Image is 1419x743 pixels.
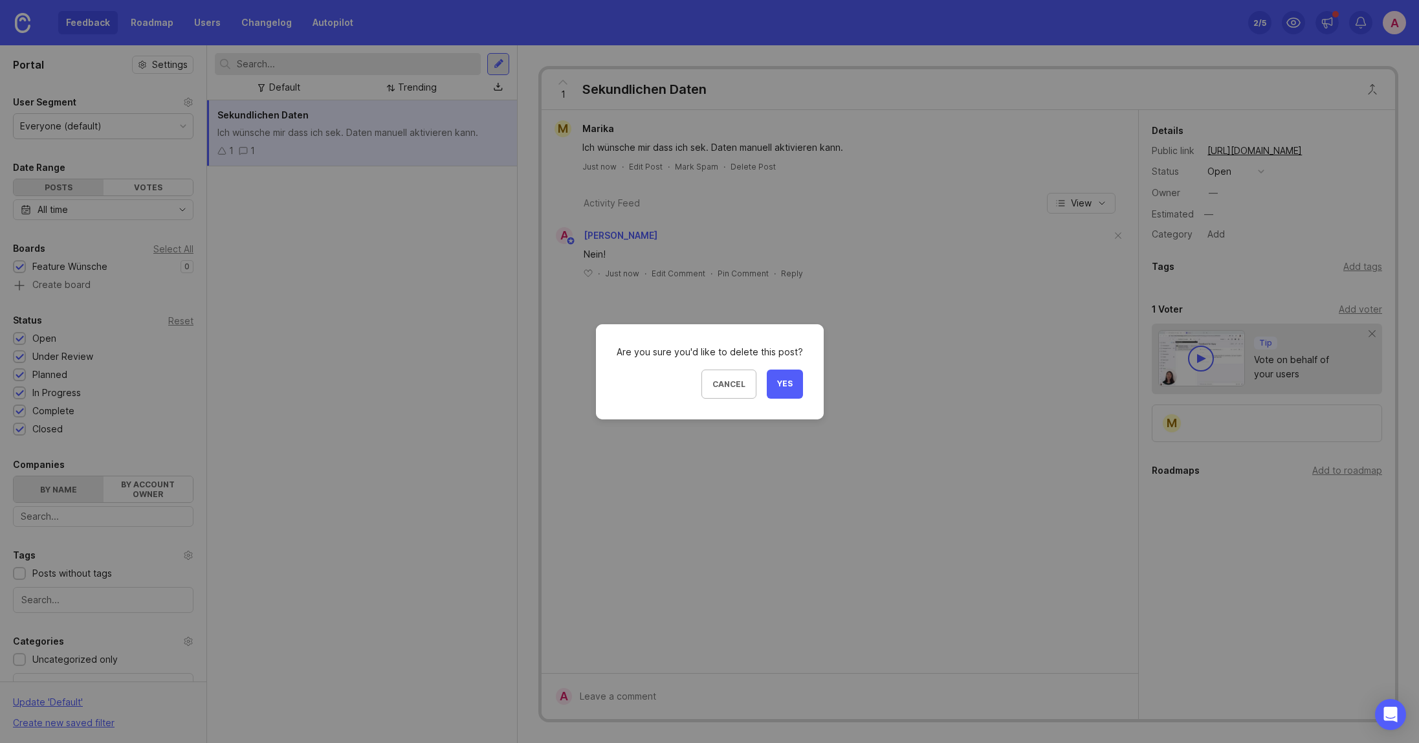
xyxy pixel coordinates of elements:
[712,379,745,389] span: Cancel
[767,370,803,399] button: Yes
[777,379,793,390] span: Yes
[701,370,756,399] button: Cancel
[617,345,803,359] div: Are you sure you'd like to delete this post?
[1375,699,1406,730] div: Open Intercom Messenger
